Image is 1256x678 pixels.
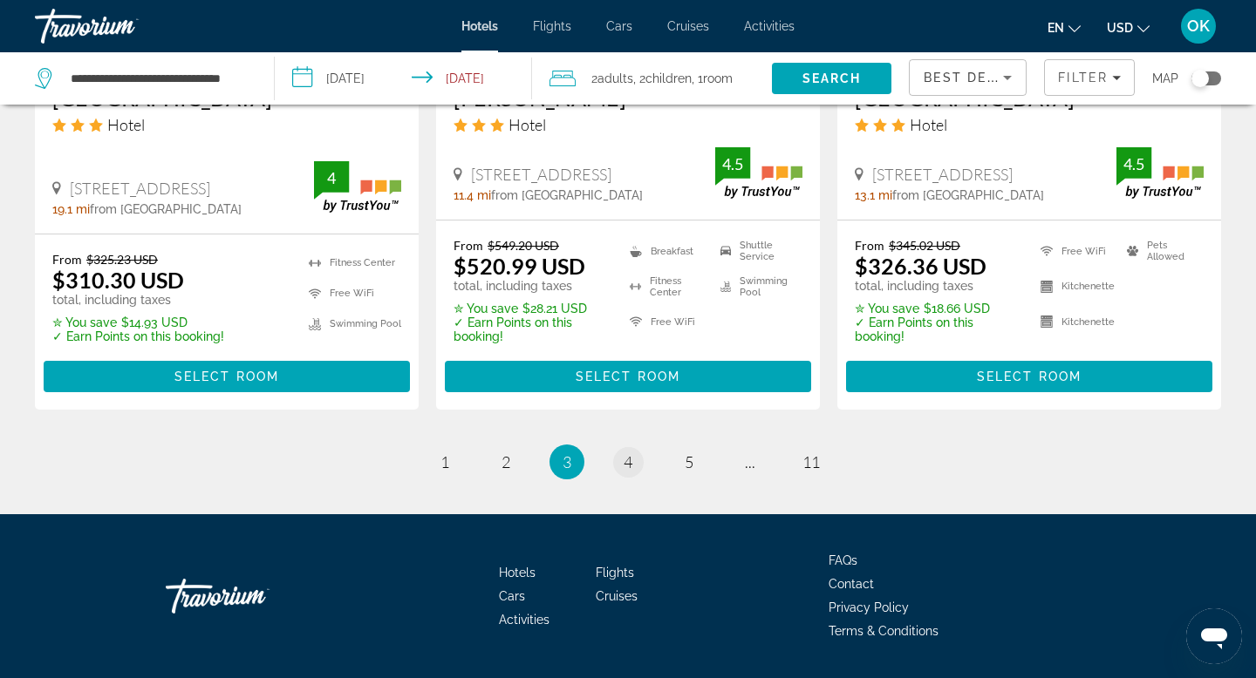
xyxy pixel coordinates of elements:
span: 1 [440,452,449,471]
img: TrustYou guest rating badge [715,147,802,199]
span: Flights [596,566,634,580]
div: 3 star Hotel [855,115,1204,134]
span: , 2 [633,66,692,91]
span: 2 [591,66,633,91]
a: Select Room [445,365,811,384]
a: Cruises [596,589,638,603]
button: Select Room [445,361,811,392]
div: 4.5 [715,153,750,174]
iframe: Кнопка запуска окна обмена сообщениями [1186,608,1242,664]
li: Swimming Pool [300,313,401,335]
span: from [GEOGRAPHIC_DATA] [90,202,242,216]
a: Travorium [35,3,209,49]
a: Privacy Policy [829,600,909,614]
span: ✮ You save [52,315,117,329]
mat-select: Sort by [924,67,1012,88]
a: Cruises [667,19,709,33]
li: Fitness Center [300,252,401,274]
li: Fitness Center [621,274,712,300]
li: Kitchenette [1032,308,1117,335]
span: , 1 [692,66,733,91]
span: 13.1 mi [855,188,892,202]
span: Hotel [509,115,546,134]
button: Toggle map [1178,71,1221,86]
span: ... [745,452,755,471]
ins: $310.30 USD [52,267,184,293]
span: USD [1107,21,1133,35]
span: 5 [685,452,693,471]
a: Cars [606,19,632,33]
span: en [1048,21,1064,35]
nav: Pagination [35,444,1221,479]
a: Hotels [499,566,536,580]
p: ✓ Earn Points on this booking! [454,315,608,343]
span: ✮ You save [855,302,919,315]
span: Activities [744,19,795,33]
button: Travelers: 2 adults, 2 children [532,52,772,105]
span: OK [1187,17,1210,35]
a: Select Room [846,365,1212,384]
p: total, including taxes [454,279,608,293]
span: Filter [1058,71,1108,85]
ins: $520.99 USD [454,253,585,279]
li: Free WiFi [1032,238,1117,264]
div: 4.5 [1116,153,1151,174]
span: Adults [597,71,633,85]
a: Select Room [44,365,410,384]
span: Search [802,71,862,85]
li: Swimming Pool [712,274,802,300]
button: User Menu [1176,8,1221,44]
span: 2 [502,452,510,471]
button: Select Room [846,361,1212,392]
a: Flights [533,19,571,33]
img: TrustYou guest rating badge [314,161,401,213]
a: Go Home [166,570,340,622]
img: TrustYou guest rating badge [1116,147,1204,199]
a: Cars [499,589,525,603]
button: Select check in and out date [275,52,532,105]
span: Select Room [977,370,1082,383]
li: Free WiFi [300,282,401,304]
p: $18.66 USD [855,302,1019,315]
p: total, including taxes [52,293,224,307]
p: $28.21 USD [454,302,608,315]
span: ✮ You save [454,302,518,315]
li: Free WiFi [621,308,712,335]
span: From [454,238,483,253]
li: Breakfast [621,238,712,264]
span: 3 [563,452,571,471]
button: Filters [1044,59,1135,96]
p: total, including taxes [855,279,1019,293]
div: 4 [314,167,349,188]
a: Activities [499,613,549,627]
span: from [GEOGRAPHIC_DATA] [491,188,643,202]
span: Children [645,71,692,85]
div: 3 star Hotel [52,115,401,134]
a: Hotels [461,19,498,33]
button: Select Room [44,361,410,392]
span: [STREET_ADDRESS] [471,165,611,184]
del: $345.02 USD [889,238,960,253]
p: ✓ Earn Points on this booking! [855,315,1019,343]
a: Terms & Conditions [829,624,939,638]
span: [STREET_ADDRESS] [872,165,1013,184]
span: Map [1152,66,1178,91]
li: Shuttle Service [712,238,802,264]
del: $549.20 USD [488,238,559,253]
span: Room [703,71,733,85]
span: 19.1 mi [52,202,90,216]
input: Search hotel destination [69,65,248,92]
del: $325.23 USD [86,252,158,267]
span: Select Room [174,370,279,383]
ins: $326.36 USD [855,253,986,279]
button: Change language [1048,15,1081,40]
